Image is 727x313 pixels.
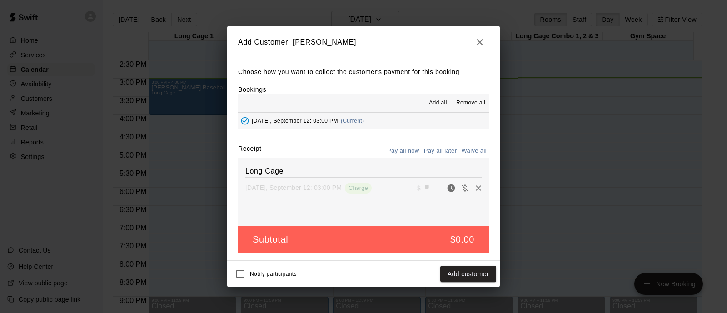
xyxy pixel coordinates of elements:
p: [DATE], September 12: 03:00 PM [245,183,342,192]
span: Notify participants [250,271,297,277]
span: [DATE], September 12: 03:00 PM [252,118,338,124]
label: Bookings [238,86,266,93]
button: Add all [423,96,453,110]
h5: $0.00 [450,234,474,246]
button: Added - Collect Payment[DATE], September 12: 03:00 PM(Current) [238,113,489,129]
p: Choose how you want to collect the customer's payment for this booking [238,66,489,78]
h2: Add Customer: [PERSON_NAME] [227,26,500,59]
span: Waive payment [458,184,472,191]
button: Pay all later [422,144,459,158]
span: Remove all [456,99,485,108]
span: (Current) [341,118,364,124]
span: Add all [429,99,447,108]
h5: Subtotal [253,234,288,246]
label: Receipt [238,144,261,158]
button: Remove all [453,96,489,110]
button: Remove [472,181,485,195]
button: Added - Collect Payment [238,114,252,128]
button: Add customer [440,266,496,283]
button: Pay all now [385,144,422,158]
h6: Long Cage [245,165,482,177]
p: $ [417,184,421,193]
button: Waive all [459,144,489,158]
span: Pay now [444,184,458,191]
